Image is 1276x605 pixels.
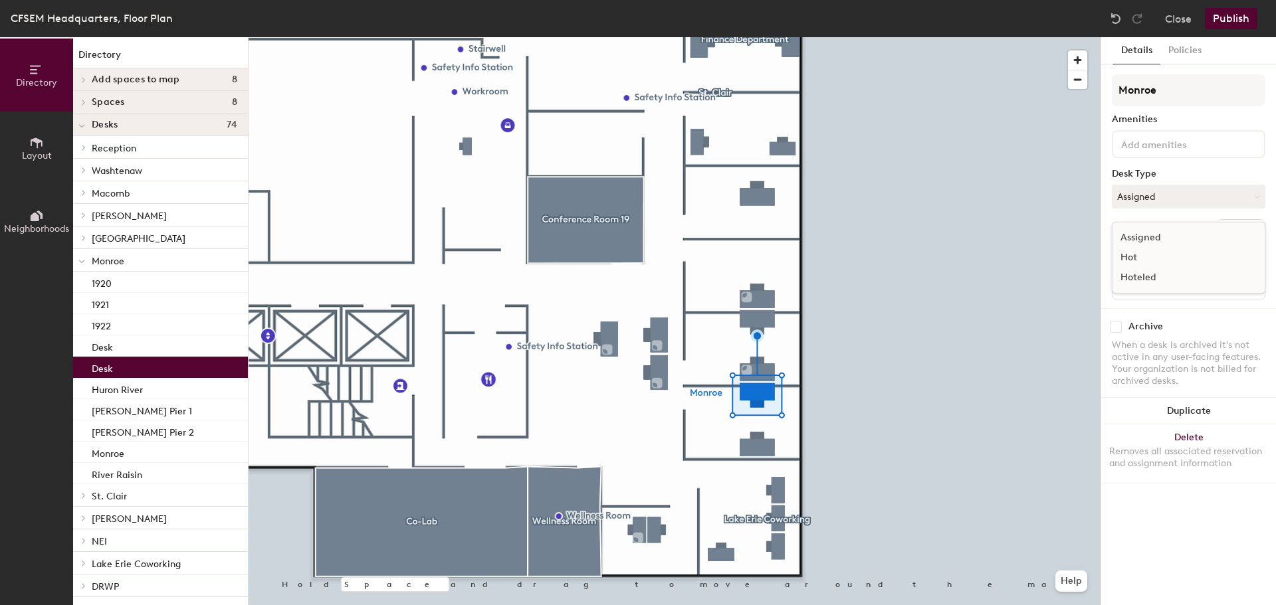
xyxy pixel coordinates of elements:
span: [PERSON_NAME] [92,513,167,525]
span: [GEOGRAPHIC_DATA] [92,233,185,244]
span: Layout [22,150,52,161]
span: 74 [227,120,237,130]
span: Add spaces to map [92,74,180,85]
img: Redo [1130,12,1144,25]
input: Add amenities [1118,135,1238,151]
div: Hoteled [1113,268,1245,288]
p: River Raisin [92,466,142,481]
h1: Directory [73,48,248,68]
div: Archive [1128,321,1163,332]
span: Neighborhoods [4,223,69,234]
button: DeleteRemoves all associated reservation and assignment information [1101,424,1276,483]
span: Reception [92,143,136,154]
span: Desks [92,120,118,130]
div: Assigned [1113,228,1245,248]
span: Washtenaw [92,165,142,177]
div: Hot [1113,248,1245,268]
button: Details [1113,37,1160,64]
p: [PERSON_NAME] Pier 2 [92,423,194,438]
span: Macomb [92,188,130,199]
span: Directory [16,77,57,88]
div: Desk Type [1112,169,1265,179]
span: [PERSON_NAME] [92,211,167,222]
span: Lake Erie Coworking [92,559,181,570]
button: Policies [1160,37,1210,64]
span: 8 [232,97,237,108]
p: Huron River [92,381,143,396]
div: Amenities [1112,114,1265,125]
p: Desk [92,359,113,375]
button: Assigned [1112,185,1265,209]
button: Ungroup [1217,219,1265,242]
p: Monroe [92,444,124,460]
button: Duplicate [1101,398,1276,424]
img: Undo [1109,12,1122,25]
span: NEI [92,536,107,547]
span: DRWP [92,581,119,592]
span: Monroe [92,256,124,267]
p: Desk [92,338,113,353]
button: Help [1055,570,1087,592]
p: 1921 [92,296,109,311]
p: 1920 [92,274,112,290]
div: Removes all associated reservation and assignment information [1109,446,1268,470]
div: CFSEM Headquarters, Floor Plan [11,10,173,27]
div: When a desk is archived it's not active in any user-facing features. Your organization is not bil... [1112,339,1265,387]
span: St. Clair [92,491,127,502]
button: Close [1165,8,1192,29]
p: [PERSON_NAME] Pier 1 [92,402,192,417]
span: 8 [232,74,237,85]
span: Spaces [92,97,125,108]
p: 1922 [92,317,111,332]
button: Publish [1205,8,1257,29]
